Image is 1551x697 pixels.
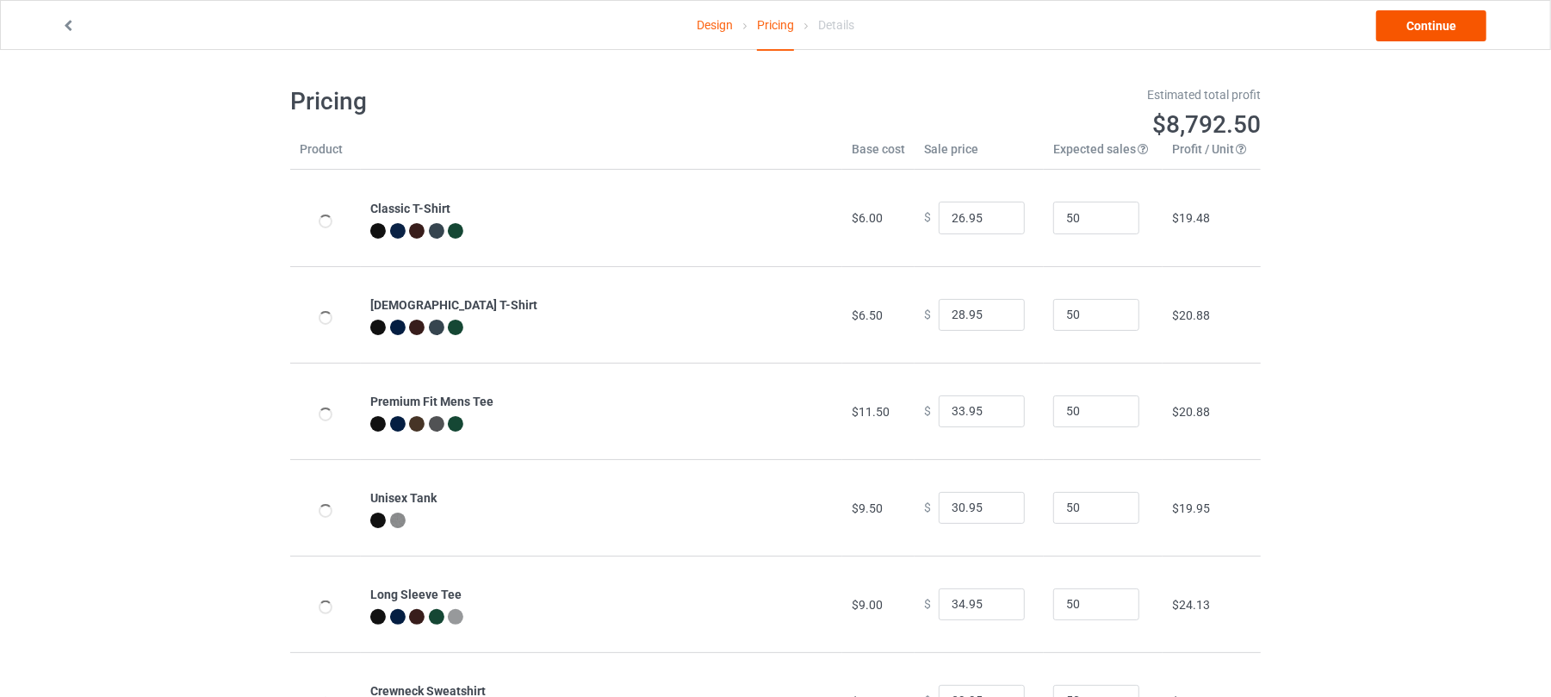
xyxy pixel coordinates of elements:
span: $8,792.50 [1152,110,1261,139]
div: Pricing [757,1,794,51]
div: Estimated total profit [788,86,1262,103]
b: Unisex Tank [370,491,437,505]
span: $9.00 [852,598,883,612]
th: Product [290,140,361,170]
div: Details [818,1,854,49]
a: Design [697,1,733,49]
span: $24.13 [1172,598,1210,612]
span: $ [924,211,931,225]
b: Classic T-Shirt [370,202,450,215]
a: Continue [1376,10,1486,41]
span: $ [924,404,931,418]
b: Long Sleeve Tee [370,588,462,601]
span: $20.88 [1172,308,1210,322]
th: Base cost [842,140,915,170]
th: Expected sales [1044,140,1163,170]
span: $20.88 [1172,405,1210,419]
span: $9.50 [852,501,883,515]
span: $19.48 [1172,211,1210,225]
b: Premium Fit Mens Tee [370,395,493,408]
span: $ [924,308,931,321]
span: $19.95 [1172,501,1210,515]
span: $6.00 [852,211,883,225]
h1: Pricing [290,86,764,117]
span: $11.50 [852,405,890,419]
th: Profit / Unit [1163,140,1261,170]
img: heather_texture.png [390,513,406,528]
th: Sale price [915,140,1044,170]
span: $ [924,501,931,514]
span: $ [924,597,931,611]
span: $6.50 [852,308,883,322]
b: [DEMOGRAPHIC_DATA] T-Shirt [370,298,537,312]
